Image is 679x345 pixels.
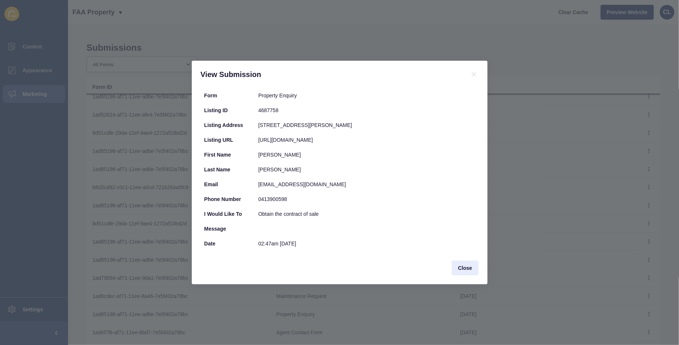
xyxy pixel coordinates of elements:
div: 4687758 [258,107,475,114]
b: Listing Address [204,122,243,128]
b: Message [204,226,226,232]
b: Last Name [204,167,231,172]
b: I would like to [204,211,242,217]
time: 02:47am [DATE] [258,241,296,247]
b: Phone Number [204,196,241,202]
b: Email [204,181,218,187]
b: Listing URL [204,137,234,143]
div: Obtain the contract of sale [258,210,475,218]
div: [PERSON_NAME] [258,166,475,173]
div: [PERSON_NAME] [258,151,475,158]
div: [URL][DOMAIN_NAME] [258,136,475,144]
div: [EMAIL_ADDRESS][DOMAIN_NAME] [258,181,475,188]
div: Property Enquiry [258,92,475,99]
span: Close [458,264,472,272]
b: Form [204,93,217,98]
h1: View Submission [201,70,460,79]
b: Listing ID [204,107,228,113]
button: Close [452,261,478,275]
b: First Name [204,152,231,158]
div: [STREET_ADDRESS][PERSON_NAME] [258,121,475,129]
div: 0413900598 [258,195,475,203]
b: Date [204,241,215,247]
